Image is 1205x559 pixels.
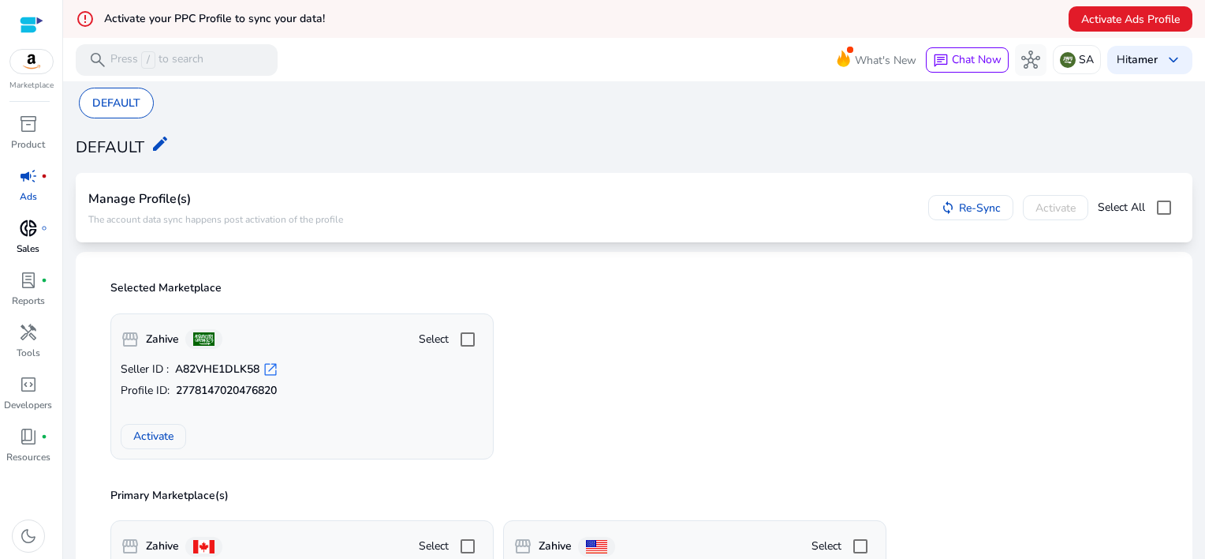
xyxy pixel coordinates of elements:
b: Zahive [146,332,179,347]
button: chatChat Now [926,47,1009,73]
p: The account data sync happens post activation of the profile [88,213,343,226]
span: dark_mode [19,527,38,546]
h3: DEFAULT [76,138,144,157]
span: Select [419,538,449,554]
p: Press to search [110,51,203,69]
p: Resources [6,450,50,464]
span: chat [933,53,949,69]
h4: Manage Profile(s) [88,192,343,207]
p: Developers [4,398,52,412]
img: amazon.svg [10,50,53,73]
span: fiber_manual_record [41,277,47,283]
span: keyboard_arrow_down [1164,51,1183,69]
span: storefront [513,537,532,556]
mat-icon: sync [941,201,955,215]
span: Activate [133,428,173,445]
p: DEFAULT [92,95,140,111]
p: Ads [20,189,37,204]
b: 2778147020476820 [176,383,277,399]
span: Select [419,332,449,347]
button: Activate [121,424,186,449]
p: Hi [1117,54,1158,66]
p: Reports [12,294,45,308]
button: Re-Sync [928,195,1013,220]
b: Zahive [539,538,572,554]
mat-icon: error_outline [76,9,95,28]
span: Profile ID: [121,383,170,399]
span: code_blocks [19,375,38,394]
span: fiber_manual_record [41,225,47,231]
span: inventory_2 [19,114,38,133]
b: tamer [1128,52,1158,67]
b: Zahive [146,538,179,554]
span: open_in_new [263,362,278,377]
img: sa.svg [1060,52,1076,68]
p: Product [11,137,45,152]
span: What's New [855,47,916,74]
p: Marketplace [9,80,54,92]
span: storefront [121,330,140,349]
span: donut_small [19,219,38,238]
span: search [88,51,107,69]
span: fiber_manual_record [41,173,47,179]
span: campaign [19,167,38,186]
span: storefront [121,537,140,556]
p: Selected Marketplace [110,280,1167,296]
button: Activate Ads Profile [1069,6,1192,32]
span: book_4 [19,427,38,446]
span: hub [1021,51,1040,69]
p: SA [1079,46,1094,73]
span: handyman [19,323,38,342]
span: Activate Ads Profile [1081,11,1180,28]
span: / [141,51,155,69]
h5: Activate your PPC Profile to sync your data! [104,13,325,26]
b: A82VHE1DLK58 [175,362,259,377]
span: lab_profile [19,271,38,290]
span: Re-Sync [959,200,1001,216]
p: Primary Marketplace(s) [110,488,1167,504]
button: hub [1015,44,1046,76]
mat-icon: edit [151,134,170,153]
span: Select [811,538,841,554]
span: fiber_manual_record [41,433,47,440]
p: Sales [17,242,39,256]
span: Seller ID : [121,362,169,377]
p: Tools [17,346,40,360]
span: Select All [1098,200,1145,216]
span: Chat Now [952,52,1002,67]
